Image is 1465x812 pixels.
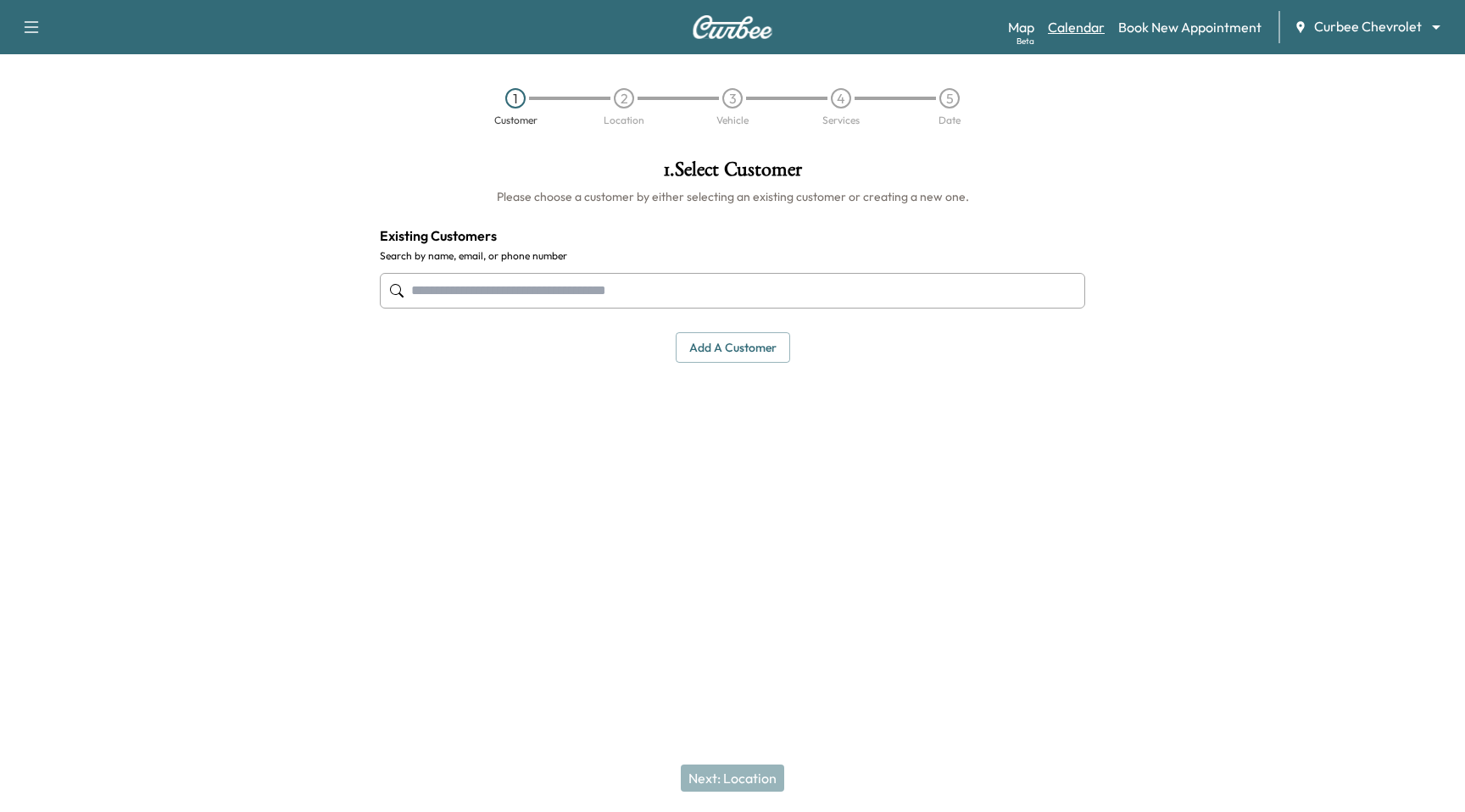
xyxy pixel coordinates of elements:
[692,15,773,39] img: Curbee Logo
[604,115,644,125] div: Location
[380,188,1085,205] h6: Please choose a customer by either selecting an existing customer or creating a new one.
[1314,17,1422,36] span: Curbee Chevrolet
[1017,35,1034,47] div: Beta
[380,225,1085,246] h4: Existing Customers
[831,88,851,108] div: 4
[1008,17,1034,37] a: MapBeta
[939,88,960,108] div: 5
[716,115,749,125] div: Vehicle
[822,115,860,125] div: Services
[1118,17,1262,37] a: Book New Appointment
[939,115,961,125] div: Date
[380,249,1085,263] label: Search by name, email, or phone number
[380,159,1085,188] h1: 1 . Select Customer
[1048,17,1105,37] a: Calendar
[494,115,538,125] div: Customer
[505,88,526,108] div: 1
[676,332,790,364] button: Add a customer
[614,88,634,108] div: 2
[722,88,743,108] div: 3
